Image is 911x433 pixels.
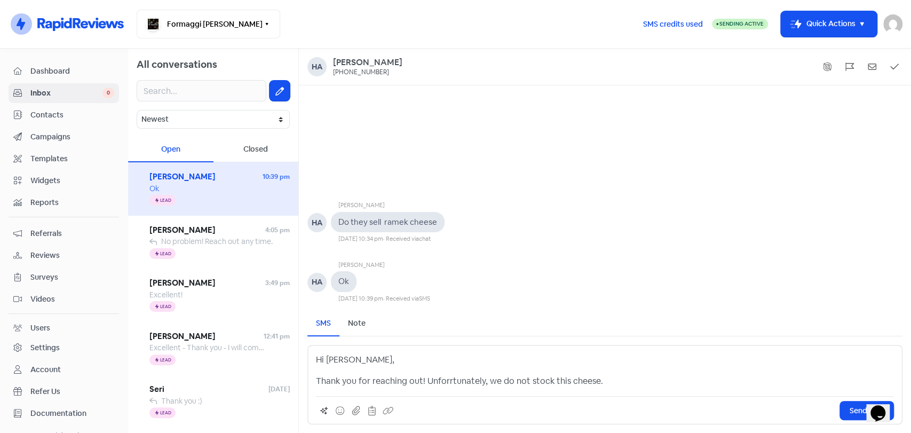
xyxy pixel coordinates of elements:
[719,20,764,27] span: Sending Active
[9,267,119,287] a: Surveys
[9,127,119,147] a: Campaigns
[268,384,290,394] span: [DATE]
[30,197,114,208] span: Reports
[9,289,119,309] a: Videos
[30,228,114,239] span: Referrals
[149,277,265,289] span: [PERSON_NAME]
[102,88,114,98] span: 0
[160,304,171,309] span: Lead
[160,358,171,362] span: Lead
[839,401,894,420] button: Send SMS
[338,217,437,227] pre: Do they sell ramek cheese
[9,61,119,81] a: Dashboard
[137,58,217,70] span: All conversations
[9,149,119,169] a: Templates
[338,294,383,303] div: [DATE] 10:39 pm
[338,261,430,272] div: [PERSON_NAME]
[643,19,703,30] span: SMS credits used
[149,290,183,300] span: Excellent!
[307,213,327,232] div: HA
[9,83,119,103] a: Inbox 0
[30,153,114,164] span: Templates
[30,386,114,397] span: Refer Us
[9,360,119,380] a: Account
[9,246,119,265] a: Reviews
[866,390,900,422] iframe: chat widget
[30,364,61,375] div: Account
[9,193,119,212] a: Reports
[160,411,171,415] span: Lead
[30,294,114,305] span: Videos
[338,276,349,286] pre: Ok
[160,198,171,202] span: Lead
[316,375,894,388] p: Thank you for reaching out! Unforrtunately, we do not stock this cheese.
[149,184,159,193] span: Ok
[864,59,880,75] button: Mark as unread
[883,14,902,34] img: User
[348,318,366,329] div: Note
[30,322,50,334] div: Users
[9,404,119,423] a: Documentation
[712,18,768,30] a: Sending Active
[9,224,119,243] a: Referrals
[30,66,114,77] span: Dashboard
[149,343,516,352] span: Excellent - Thank you - I will come back with an order - probably next week for delivery the foll...
[161,237,273,246] span: No problem! Reach out any time.
[160,251,171,256] span: Lead
[30,175,114,186] span: Widgets
[338,201,445,212] div: [PERSON_NAME]
[30,272,114,283] span: Surveys
[30,408,114,419] span: Documentation
[30,131,114,143] span: Campaigns
[850,405,884,416] span: Send SMS
[213,137,299,162] div: Closed
[419,235,431,242] span: chat
[316,318,331,329] div: SMS
[419,295,430,302] span: SMS
[149,383,268,396] span: Seri
[264,332,290,341] span: 12:41 pm
[9,338,119,358] a: Settings
[886,59,902,75] button: Mark as closed
[30,109,114,121] span: Contacts
[316,353,894,366] p: Hi [PERSON_NAME],
[149,224,265,237] span: [PERSON_NAME]
[265,278,290,288] span: 3:49 pm
[9,382,119,401] a: Refer Us
[161,396,202,406] span: Thank you :)
[9,318,119,338] a: Users
[128,137,213,162] div: Open
[383,294,430,303] div: · Received via
[9,171,119,191] a: Widgets
[781,11,877,37] button: Quick Actions
[383,234,431,243] div: · Received via
[307,273,327,292] div: HA
[333,57,402,68] a: [PERSON_NAME]
[338,234,383,243] div: [DATE] 10:34 pm
[842,59,858,75] button: Flag conversation
[263,172,290,182] span: 10:39 pm
[149,171,263,183] span: [PERSON_NAME]
[265,225,290,235] span: 4:05 pm
[30,88,102,99] span: Inbox
[307,57,327,76] div: Ha
[30,250,114,261] span: Reviews
[333,68,389,77] div: [PHONE_NUMBER]
[819,59,835,75] button: Show system messages
[634,18,712,29] a: SMS credits used
[9,105,119,125] a: Contacts
[149,330,264,343] span: [PERSON_NAME]
[30,342,60,353] div: Settings
[137,80,266,101] input: Search...
[137,10,280,38] button: Formaggi [PERSON_NAME]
